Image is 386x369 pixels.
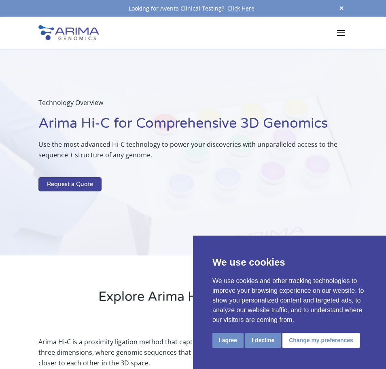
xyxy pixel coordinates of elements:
[38,177,102,192] a: Request a Quote
[38,3,347,14] div: Looking for Aventa Clinical Testing?
[38,97,347,114] p: Technology Overview
[38,114,347,139] h1: Arima Hi-C for Comprehensive 3D Genomics
[282,333,360,348] button: Change my preferences
[38,25,99,40] img: Arima-Genomics-logo
[38,288,347,312] h2: Explore Arima Hi-C Technology
[212,333,244,348] button: I agree
[245,333,281,348] button: I decline
[212,276,367,325] p: We use cookies and other tracking technologies to improve your browsing experience on our website...
[212,255,367,270] p: We use cookies
[224,4,258,12] a: Click Here
[38,139,347,167] p: Use the most advanced Hi-C technology to power your discoveries with unparalleled access to the s...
